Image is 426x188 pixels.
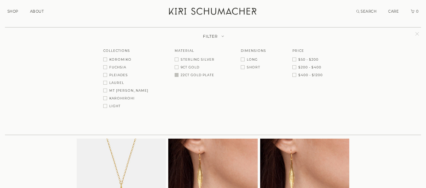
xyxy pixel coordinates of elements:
[103,103,148,108] button: LIGHT
[415,9,419,14] span: 0
[30,9,44,14] a: ABOUT
[103,57,148,61] button: KOROMIKO
[200,34,227,39] button: FILTER
[109,73,128,77] span: PLEIADES
[109,65,126,69] span: FUCHSIA
[7,9,18,14] a: SHOP
[247,57,258,61] span: LONG
[103,96,148,100] button: KAROHIROHI
[389,9,399,14] a: CARE
[361,9,377,14] span: SEARCH
[175,49,215,53] div: MATERIAL
[241,65,266,69] button: SHORT
[241,57,266,61] button: LONG
[109,81,124,85] span: LAUREL
[109,96,135,100] span: KAROHIROHI
[292,49,323,53] div: PRICE
[103,72,148,77] button: PLEIADES
[103,49,148,53] div: COLLECTIONS
[109,89,148,92] span: MT [PERSON_NAME]
[103,65,148,69] button: FUCHSIA
[292,57,323,61] button: $50 - $200
[411,9,419,14] a: Cart
[247,65,260,69] span: SHORT
[109,104,121,108] span: LIGHT
[203,34,218,39] span: FILTER
[292,65,323,69] button: $200 - $400
[181,73,214,77] span: 22CT GOLD PLATE
[298,65,321,69] span: $200 - $400
[103,80,148,84] button: LAUREL
[175,65,215,69] button: 9CT GOLD
[241,49,266,53] div: DIMENSIONS
[103,88,148,92] button: MT [PERSON_NAME]
[175,57,215,61] button: STERLING SILVER
[181,65,199,69] span: 9CT GOLD
[298,57,319,61] span: $50 - $200
[356,9,377,14] a: Search
[181,57,215,61] span: STERLING SILVER
[109,57,132,61] span: KOROMIKO
[175,72,215,77] button: 22CT GOLD PLATE
[292,72,323,77] button: $400 - $1200
[298,73,323,77] span: $400 - $1200
[165,4,262,21] a: Kiri Schumacher Home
